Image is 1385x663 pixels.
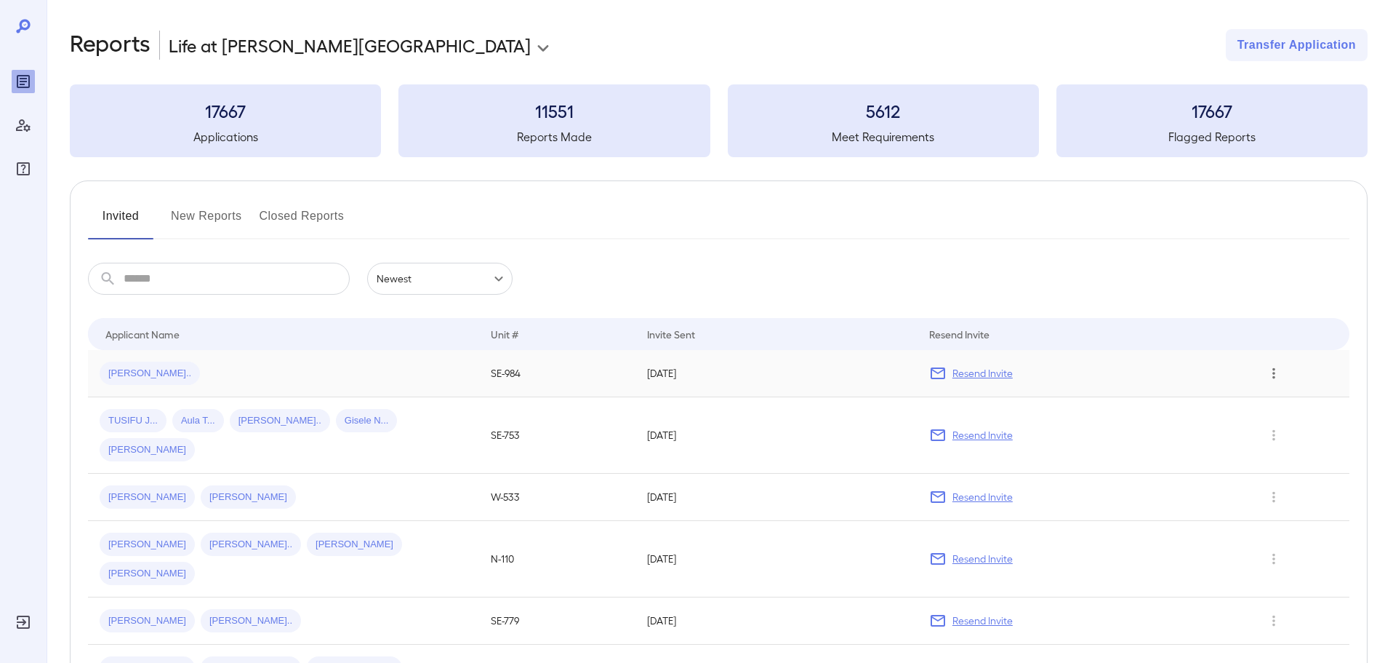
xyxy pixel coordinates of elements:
td: SE-984 [479,350,635,397]
div: Unit # [491,325,518,343]
p: Life at [PERSON_NAME][GEOGRAPHIC_DATA] [169,33,531,57]
div: Invite Sent [647,325,695,343]
td: [DATE] [635,598,917,645]
span: [PERSON_NAME].. [230,414,330,428]
h3: 5612 [728,99,1039,122]
p: Resend Invite [952,614,1013,628]
h5: Meet Requirements [728,128,1039,146]
div: Applicant Name [105,325,180,343]
span: [PERSON_NAME].. [201,538,301,552]
div: Newest [367,263,513,295]
span: [PERSON_NAME] [201,491,296,504]
p: Resend Invite [952,366,1013,381]
h3: 11551 [398,99,710,122]
button: Row Actions [1262,547,1285,571]
h3: 17667 [1056,99,1368,122]
td: [DATE] [635,397,917,474]
span: [PERSON_NAME] [307,538,402,552]
button: Closed Reports [260,205,345,239]
summary: 17667Applications11551Reports Made5612Meet Requirements17667Flagged Reports [70,84,1368,157]
span: Gisele N... [336,414,398,428]
button: Row Actions [1262,609,1285,632]
td: SE-753 [479,397,635,474]
td: W-533 [479,474,635,521]
td: N-110 [479,521,635,598]
span: [PERSON_NAME] [100,567,195,581]
td: [DATE] [635,350,917,397]
span: [PERSON_NAME].. [201,614,301,628]
button: Invited [88,205,153,239]
span: [PERSON_NAME] [100,538,195,552]
span: [PERSON_NAME].. [100,367,200,381]
p: Resend Invite [952,552,1013,566]
div: Manage Users [12,114,35,137]
div: FAQ [12,157,35,180]
span: [PERSON_NAME] [100,443,195,457]
h5: Applications [70,128,381,146]
span: [PERSON_NAME] [100,491,195,504]
span: Aula T... [172,414,224,428]
button: Row Actions [1262,485,1285,509]
button: Row Actions [1262,424,1285,447]
p: Resend Invite [952,428,1013,442]
td: SE-779 [479,598,635,645]
h2: Reports [70,29,150,61]
td: [DATE] [635,474,917,521]
span: [PERSON_NAME] [100,614,195,628]
span: TUSIFU J... [100,414,166,428]
h3: 17667 [70,99,381,122]
div: Reports [12,70,35,93]
button: Transfer Application [1226,29,1368,61]
p: Resend Invite [952,490,1013,504]
button: New Reports [171,205,242,239]
button: Row Actions [1262,362,1285,385]
td: [DATE] [635,521,917,598]
div: Resend Invite [929,325,989,343]
div: Log Out [12,611,35,634]
h5: Reports Made [398,128,710,146]
h5: Flagged Reports [1056,128,1368,146]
